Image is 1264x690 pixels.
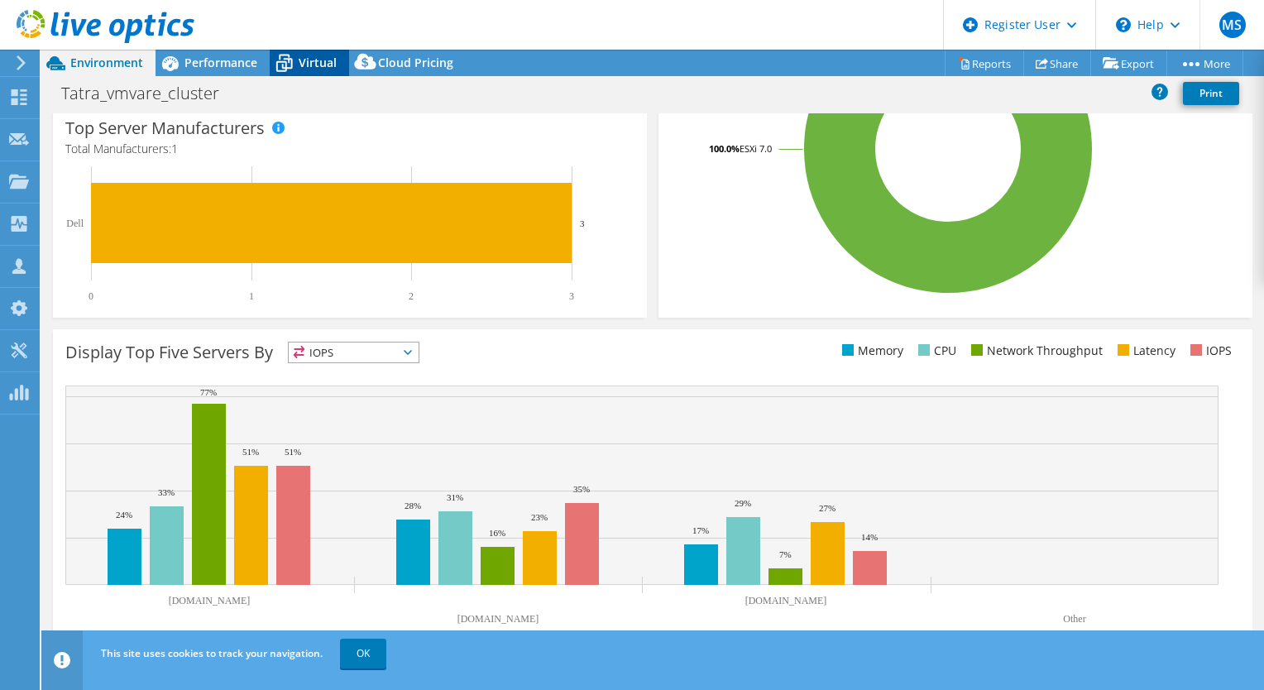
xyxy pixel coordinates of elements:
[447,492,463,502] text: 31%
[70,55,143,70] span: Environment
[967,342,1103,360] li: Network Throughput
[378,55,453,70] span: Cloud Pricing
[340,639,386,668] a: OK
[819,503,835,513] text: 27%
[1023,50,1091,76] a: Share
[158,487,175,497] text: 33%
[838,342,903,360] li: Memory
[569,290,574,302] text: 3
[249,290,254,302] text: 1
[171,141,178,156] span: 1
[580,218,585,228] text: 3
[709,142,740,155] tspan: 100.0%
[1116,17,1131,32] svg: \n
[1186,342,1232,360] li: IOPS
[1219,12,1246,38] span: MS
[489,528,505,538] text: 16%
[200,387,217,397] text: 77%
[65,140,634,158] h4: Total Manufacturers:
[692,525,709,535] text: 17%
[1090,50,1167,76] a: Export
[169,595,251,606] text: [DOMAIN_NAME]
[405,501,421,510] text: 28%
[861,532,878,542] text: 14%
[285,447,301,457] text: 51%
[409,290,414,302] text: 2
[1183,82,1239,105] a: Print
[945,50,1024,76] a: Reports
[66,218,84,229] text: Dell
[573,484,590,494] text: 35%
[914,342,956,360] li: CPU
[531,512,548,522] text: 23%
[779,549,792,559] text: 7%
[1063,613,1085,625] text: Other
[116,510,132,520] text: 24%
[54,84,245,103] h1: Tatra_vmvare_cluster
[745,595,827,606] text: [DOMAIN_NAME]
[735,498,751,508] text: 29%
[1166,50,1243,76] a: More
[1113,342,1175,360] li: Latency
[299,55,337,70] span: Virtual
[740,142,772,155] tspan: ESXi 7.0
[242,447,259,457] text: 51%
[289,343,419,362] span: IOPS
[101,646,323,660] span: This site uses cookies to track your navigation.
[184,55,257,70] span: Performance
[89,290,93,302] text: 0
[65,119,265,137] h3: Top Server Manufacturers
[457,613,539,625] text: [DOMAIN_NAME]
